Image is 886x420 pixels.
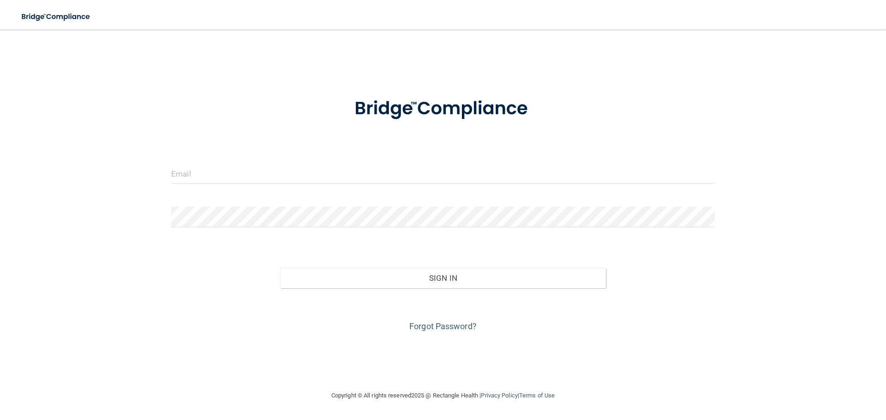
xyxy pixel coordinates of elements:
[519,392,555,399] a: Terms of Use
[275,381,611,410] div: Copyright © All rights reserved 2025 @ Rectangle Health | |
[171,163,715,184] input: Email
[481,392,517,399] a: Privacy Policy
[280,268,606,288] button: Sign In
[409,321,477,331] a: Forgot Password?
[14,7,99,26] img: bridge_compliance_login_screen.278c3ca4.svg
[335,85,551,133] img: bridge_compliance_login_screen.278c3ca4.svg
